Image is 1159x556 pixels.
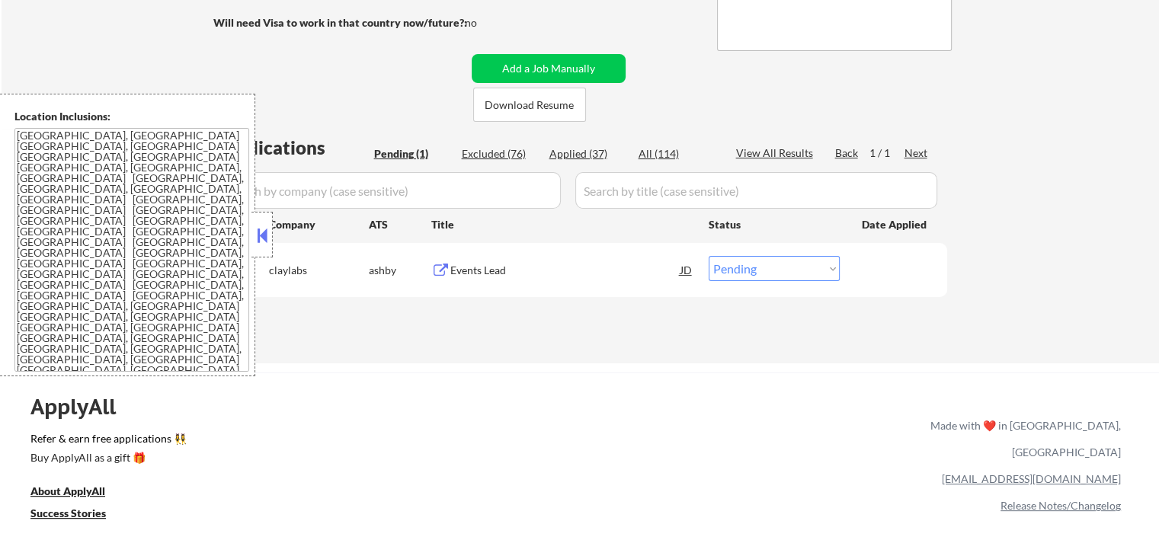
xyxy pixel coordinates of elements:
strong: Will need Visa to work in that country now/future?: [213,16,467,29]
div: Applied (37) [549,146,626,161]
div: Next [904,145,929,161]
div: Excluded (76) [462,146,538,161]
div: ApplyAll [30,394,133,420]
a: [EMAIL_ADDRESS][DOMAIN_NAME] [942,472,1121,485]
a: Refer & earn free applications 👯‍♀️ [30,433,612,449]
div: Status [709,210,840,238]
a: Buy ApplyAll as a gift 🎁 [30,449,183,468]
div: JD [679,256,694,283]
div: Title [431,217,694,232]
a: About ApplyAll [30,483,126,502]
div: Buy ApplyAll as a gift 🎁 [30,452,183,463]
div: claylabs [269,263,369,278]
a: Release Notes/Changelog [1001,499,1121,512]
div: All (114) [639,146,715,161]
div: View All Results [736,145,818,161]
div: ashby [369,263,431,278]
div: Company [269,217,369,232]
input: Search by title (case sensitive) [575,172,937,209]
div: Back [835,145,860,161]
a: Success Stories [30,505,126,524]
button: Add a Job Manually [472,54,626,83]
input: Search by company (case sensitive) [218,172,561,209]
button: Download Resume [473,88,586,122]
div: Made with ❤️ in [GEOGRAPHIC_DATA], [GEOGRAPHIC_DATA] [924,412,1121,465]
div: Pending (1) [374,146,450,161]
u: About ApplyAll [30,484,105,497]
div: Events Lead [450,263,680,278]
div: Date Applied [862,217,929,232]
div: 1 / 1 [869,145,904,161]
div: Location Inclusions: [14,109,249,124]
div: ATS [369,217,431,232]
u: Success Stories [30,506,106,519]
div: Applications [218,139,369,157]
div: no [465,15,508,30]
